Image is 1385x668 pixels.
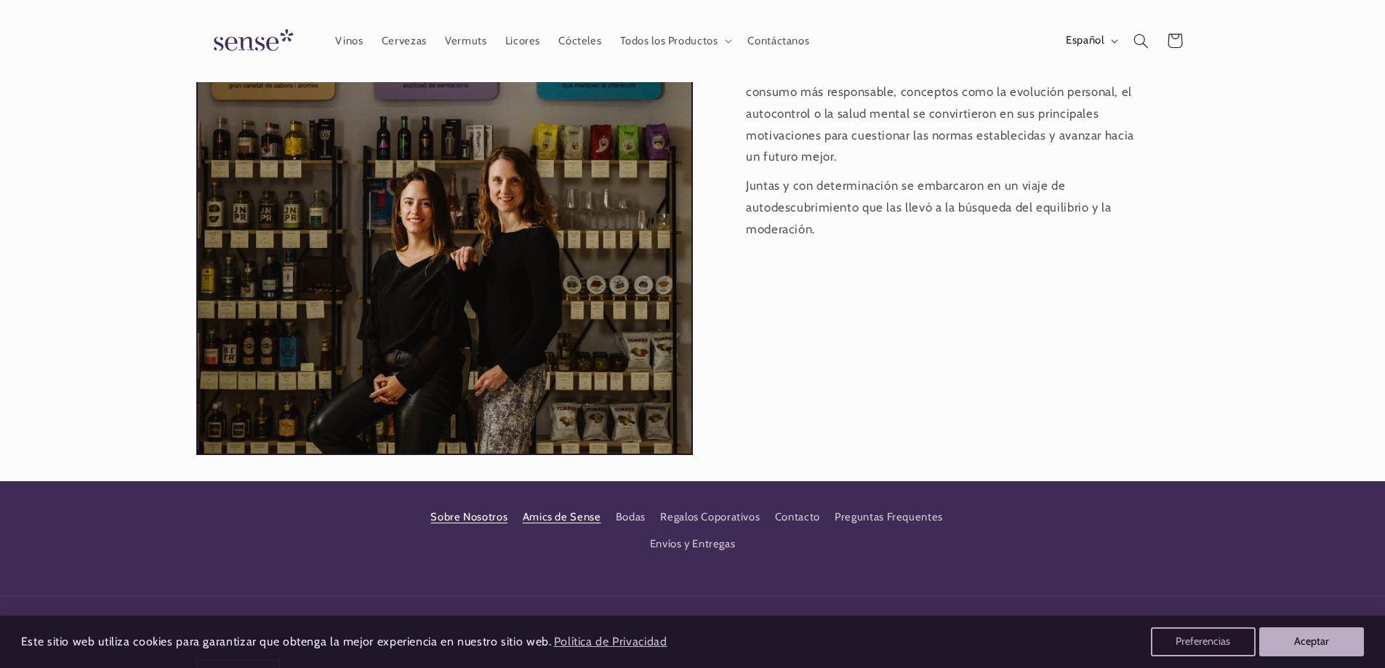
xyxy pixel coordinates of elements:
a: Cervezas [372,25,435,57]
button: Aceptar [1259,627,1364,656]
span: Vinos [335,34,363,48]
span: Vermuts [445,34,486,48]
button: Preferencias [1151,627,1256,656]
a: Licores [496,25,550,57]
span: Todos los Productos [620,34,718,48]
span: Cervezas [382,34,427,48]
a: Sobre Nosotros [430,508,507,531]
summary: Búsqueda [1125,24,1158,57]
p: Para [PERSON_NAME], con años de experiencia en comunicación y marketing en el mundo de las bebida... [746,17,1136,168]
a: Vermuts [435,25,496,57]
a: Regalos Coporativos [660,504,760,531]
span: Licores [505,34,540,48]
a: Preguntas Frequentes [835,504,943,531]
p: Juntas y con determinación se embarcaron en un viaje de autodescubrimiento que las llevó a la bús... [746,175,1136,240]
summary: Todos los Productos [611,25,739,57]
span: Español [1066,33,1104,49]
a: Política de Privacidad (opens in a new tab) [551,629,669,655]
img: Sense [196,20,305,62]
a: Bodas [616,504,646,531]
span: Este sitio web utiliza cookies para garantizar que obtenga la mejor experiencia en nuestro sitio ... [21,635,552,648]
a: Envíos y Entregas [650,531,736,557]
a: Vinos [326,25,372,57]
a: Contáctanos [739,25,819,57]
a: Sense [190,15,311,68]
a: Cócteles [550,25,611,57]
button: Español [1056,26,1124,55]
span: Cócteles [558,34,601,48]
a: Amics de Sense [523,504,601,531]
a: Contacto [775,504,820,531]
span: Contáctanos [747,34,809,48]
